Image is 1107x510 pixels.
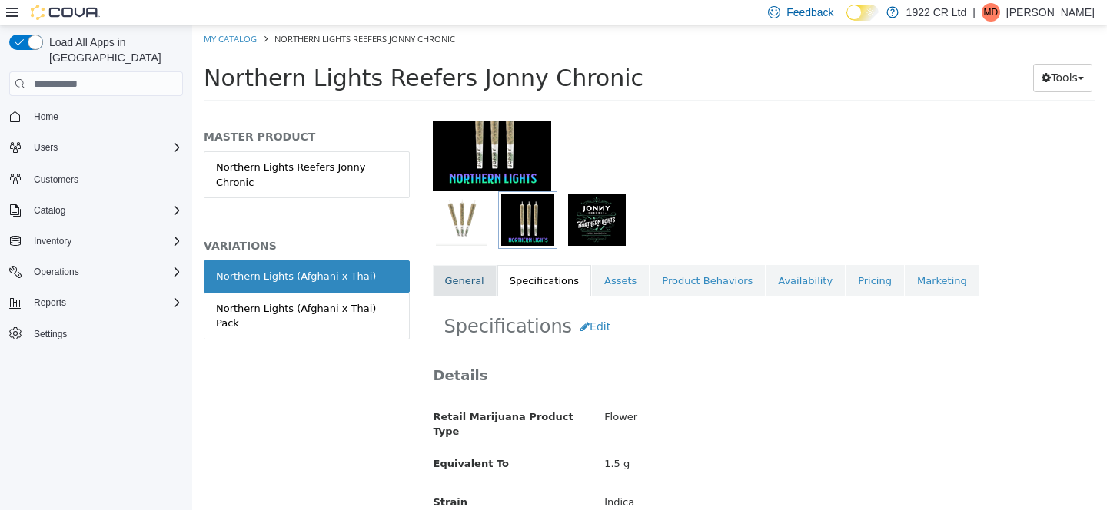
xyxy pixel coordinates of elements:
a: Pricing [653,240,712,272]
p: [PERSON_NAME] [1006,3,1095,22]
span: Home [28,107,183,126]
h5: VARIATIONS [12,214,218,227]
div: Northern Lights (Afghani x Thai) [24,243,184,259]
p: 1922 CR Ltd [906,3,967,22]
h3: Details [241,341,903,359]
span: Operations [34,266,79,278]
button: Catalog [3,200,189,221]
span: Catalog [34,204,65,217]
span: Users [28,138,183,157]
button: Customers [3,167,189,190]
span: Northern Lights Reefers Jonny Chronic [82,8,263,19]
span: Customers [28,169,183,188]
span: Dark Mode [846,21,847,22]
button: Edit [380,287,427,316]
div: Northern Lights (Afghani x Thai) Pack [24,276,205,306]
h2: Specifications [252,287,893,316]
button: Operations [3,261,189,283]
button: Reports [3,292,189,313]
a: Marketing [713,240,787,272]
button: Inventory [3,230,189,252]
span: Reports [28,293,183,312]
button: Users [28,138,64,157]
button: Operations [28,263,85,281]
div: 1.5 g [401,426,914,452]
button: Inventory [28,232,78,250]
span: Load All Apps in [GEOGRAPHIC_DATA] [43,35,183,65]
nav: Complex example [9,99,183,385]
span: Catalog [28,201,183,220]
button: Users [3,137,189,158]
input: Dark Mode [846,5,879,21]
h5: MASTER PRODUCT [12,104,218,118]
span: Reports [34,296,66,309]
p: | [972,3,976,22]
a: Product Behaviors [457,240,573,272]
a: General [241,240,304,272]
div: Mike Dunn [982,3,1000,22]
img: 150 [241,51,359,166]
a: Customers [28,171,85,189]
span: Strain [241,471,275,482]
button: Reports [28,293,72,312]
a: Assets [400,240,457,272]
a: My Catalog [12,8,65,19]
a: Specifications [305,240,399,272]
span: Operations [28,263,183,281]
span: Inventory [34,235,71,247]
button: Settings [3,323,189,345]
span: Feedback [786,5,833,20]
a: Availability [573,240,653,272]
button: Home [3,105,189,127]
a: Northern Lights Reefers Jonny Chronic [12,126,218,173]
div: Indica [401,464,914,491]
span: MD [984,3,999,22]
a: Settings [28,325,73,343]
span: Retail Marijuana Product Type [241,386,381,412]
span: Equivalent To [241,432,317,444]
span: Home [34,111,58,123]
span: Users [34,141,58,154]
a: Home [28,108,65,126]
span: Inventory [28,232,183,250]
button: Catalog [28,201,71,220]
span: Settings [34,328,67,340]
span: Settings [28,324,183,343]
button: Tools [841,38,900,67]
img: Cova [31,5,100,20]
span: Customers [34,174,78,186]
span: Northern Lights Reefers Jonny Chronic [12,39,451,66]
div: Flower [401,379,914,406]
